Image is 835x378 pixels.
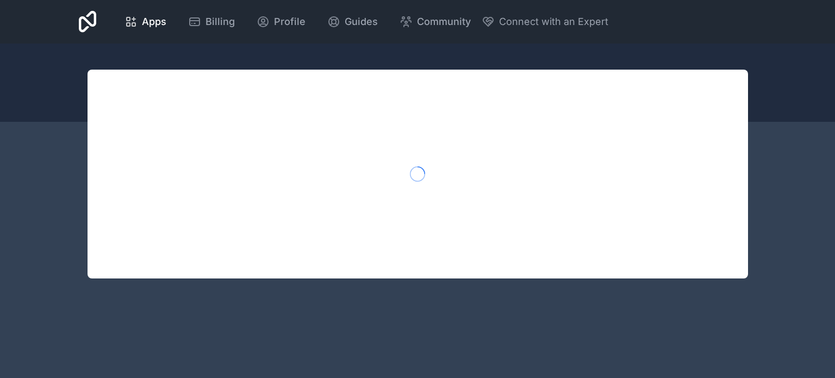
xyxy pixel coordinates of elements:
[116,10,175,34] a: Apps
[274,14,306,29] span: Profile
[248,10,314,34] a: Profile
[499,14,608,29] span: Connect with an Expert
[319,10,387,34] a: Guides
[142,14,166,29] span: Apps
[482,14,608,29] button: Connect with an Expert
[345,14,378,29] span: Guides
[391,10,479,34] a: Community
[417,14,471,29] span: Community
[205,14,235,29] span: Billing
[179,10,244,34] a: Billing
